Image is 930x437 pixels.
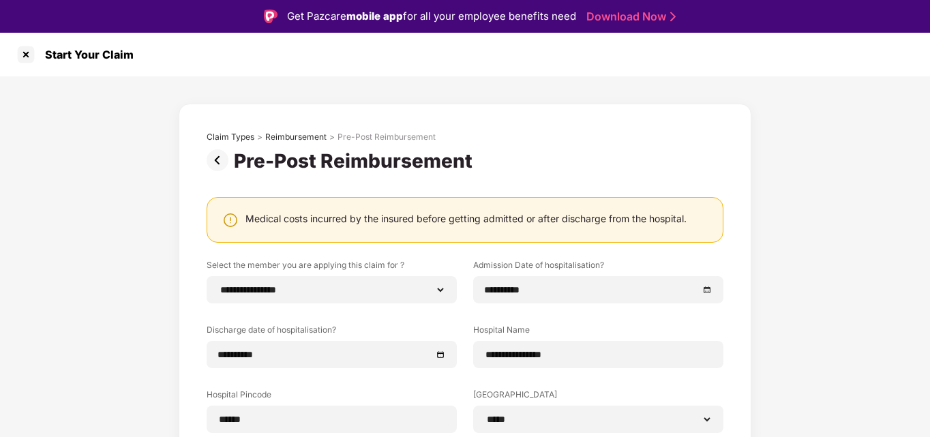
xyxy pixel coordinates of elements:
img: Stroke [670,10,676,24]
label: Hospital Pincode [207,389,457,406]
div: Medical costs incurred by the insured before getting admitted or after discharge from the hospital. [245,212,687,225]
img: svg+xml;base64,PHN2ZyBpZD0iV2FybmluZ18tXzI0eDI0IiBkYXRhLW5hbWU9Ildhcm5pbmcgLSAyNHgyNCIgeG1sbnM9Im... [222,212,239,228]
img: Logo [264,10,277,23]
a: Download Now [586,10,672,24]
div: Get Pazcare for all your employee benefits need [287,8,576,25]
label: [GEOGRAPHIC_DATA] [473,389,723,406]
div: > [257,132,262,142]
div: Pre-Post Reimbursement [337,132,436,142]
div: Claim Types [207,132,254,142]
label: Admission Date of hospitalisation? [473,259,723,276]
img: svg+xml;base64,PHN2ZyBpZD0iUHJldi0zMngzMiIgeG1sbnM9Imh0dHA6Ly93d3cudzMub3JnLzIwMDAvc3ZnIiB3aWR0aD... [207,149,234,171]
div: > [329,132,335,142]
div: Reimbursement [265,132,327,142]
div: Pre-Post Reimbursement [234,149,478,172]
label: Discharge date of hospitalisation? [207,324,457,341]
label: Hospital Name [473,324,723,341]
strong: mobile app [346,10,403,22]
div: Start Your Claim [37,48,134,61]
label: Select the member you are applying this claim for ? [207,259,457,276]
